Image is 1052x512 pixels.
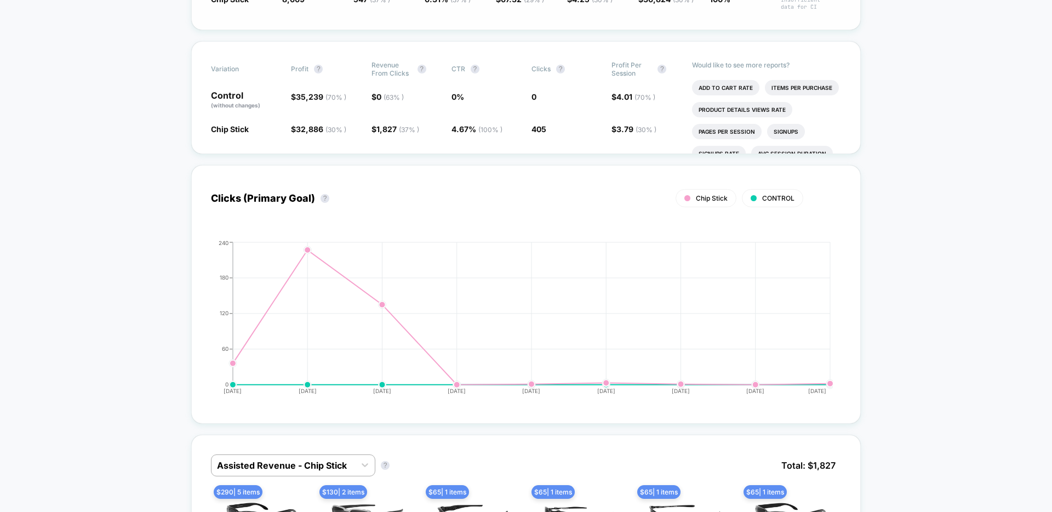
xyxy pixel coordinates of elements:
button: ? [556,65,565,73]
tspan: [DATE] [672,388,690,394]
span: 1,827 [376,124,419,134]
tspan: 120 [220,310,228,316]
span: $ 65 | 1 items [531,485,575,499]
span: $ [371,124,419,134]
li: Avg Session Duration [751,146,833,161]
span: 0 % [451,92,464,101]
tspan: [DATE] [523,388,541,394]
span: Variation [211,61,271,77]
span: ( 70 % ) [634,93,655,101]
span: Chip Stick [211,124,249,134]
span: ( 100 % ) [478,126,502,134]
span: $ [611,124,656,134]
span: 0 [531,92,536,101]
span: Chip Stick [696,194,728,202]
span: $ 130 | 2 items [319,485,367,499]
tspan: 60 [222,345,228,352]
span: 0 [376,92,404,101]
button: ? [471,65,479,73]
span: $ 65 | 1 items [637,485,681,499]
span: Clicks [531,65,551,73]
button: ? [418,65,426,73]
span: $ [611,92,655,101]
span: $ 290 | 5 items [214,485,262,499]
tspan: [DATE] [809,388,827,394]
span: 32,886 [296,124,346,134]
tspan: [DATE] [373,388,391,394]
li: Pages Per Session [692,124,762,139]
span: Profit [291,65,308,73]
tspan: [DATE] [224,388,242,394]
button: ? [381,461,390,470]
span: ( 70 % ) [325,93,346,101]
span: ( 30 % ) [636,126,656,134]
span: 4.67 % [451,124,502,134]
span: Profit Per Session [611,61,652,77]
p: Control [211,91,280,110]
p: Would like to see more reports? [692,61,842,69]
span: (without changes) [211,102,260,109]
span: $ [291,124,346,134]
span: $ [291,92,346,101]
span: CTR [451,65,465,73]
span: $ 65 | 1 items [426,485,469,499]
span: $ [371,92,404,101]
span: 35,239 [296,92,346,101]
button: ? [321,194,329,203]
button: ? [314,65,323,73]
li: Signups Rate [692,146,746,161]
button: ? [658,65,666,73]
span: $ 65 | 1 items [744,485,787,499]
tspan: [DATE] [747,388,765,394]
li: Product Details Views Rate [692,102,792,117]
span: Total: $ 1,827 [776,454,841,476]
tspan: [DATE] [597,388,615,394]
span: 4.01 [616,92,655,101]
tspan: [DATE] [298,388,316,394]
span: ( 30 % ) [325,126,346,134]
tspan: 0 [225,381,228,388]
span: ( 63 % ) [384,93,404,101]
li: Signups [767,124,805,139]
span: Revenue From Clicks [371,61,412,77]
span: ( 37 % ) [399,126,419,134]
span: CONTROL [762,194,794,202]
tspan: 180 [220,274,228,281]
tspan: 240 [219,239,228,246]
span: 3.79 [616,124,656,134]
li: Add To Cart Rate [692,80,759,95]
tspan: [DATE] [448,388,466,394]
li: Items Per Purchase [765,80,839,95]
div: CLICKS [200,240,830,404]
span: 405 [531,124,546,134]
